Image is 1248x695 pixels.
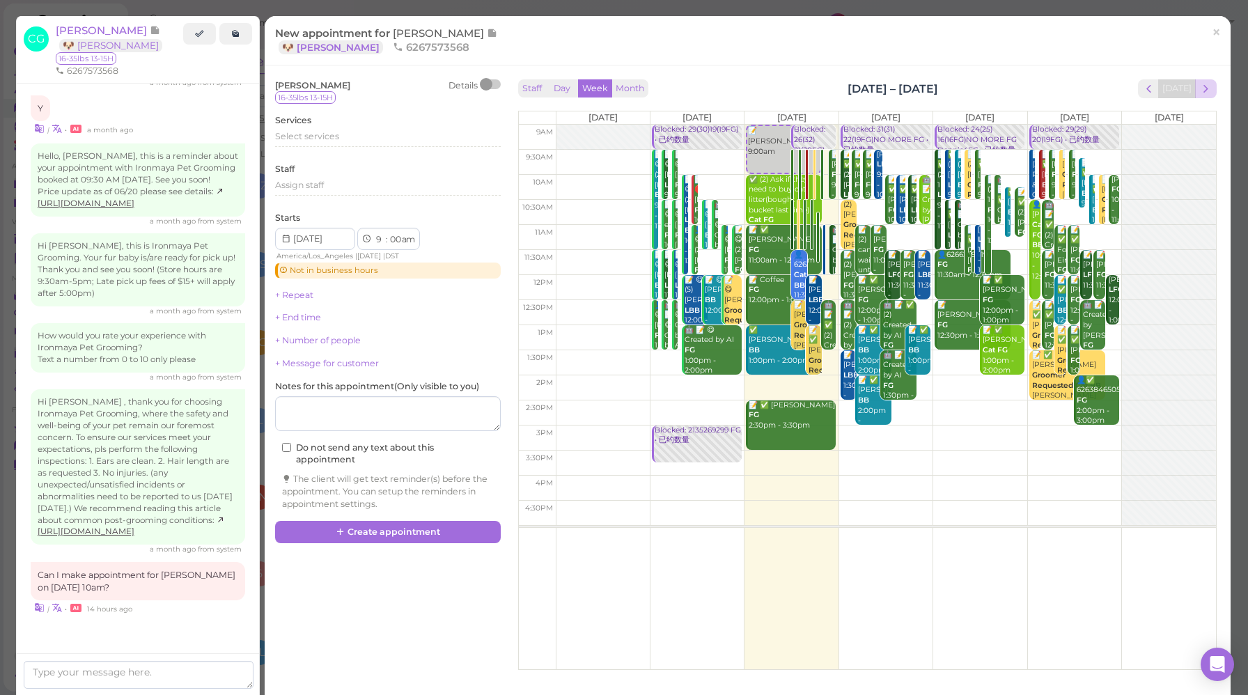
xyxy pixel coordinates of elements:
[524,253,553,262] span: 11:30am
[967,265,978,274] b: FG
[967,150,971,242] div: 📝 (2) [PERSON_NAME] [PERSON_NAME] 9:30am - 10:30am
[56,24,150,37] span: [PERSON_NAME]
[694,205,705,214] b: FG
[1060,112,1089,123] span: [DATE]
[809,356,862,375] b: Groomer Requested|FG
[1045,331,1055,340] b: FG
[654,250,658,322] div: 📝 😋 [PERSON_NAME] 11:30am - 12:30pm
[1056,325,1066,417] div: 📝 ✅ [PERSON_NAME] [PERSON_NAME] 1:00pm - 2:00pm
[448,79,478,92] div: Details
[1082,189,1093,198] b: BB
[150,24,160,37] span: Note
[684,175,688,267] div: 📝 😋 (2) [PERSON_NAME] 10:00am - 12:00pm
[882,300,916,372] div: 🤖 📝 ✅ (2) Created by AI 12:30pm - 1:30pm
[866,180,876,189] b: FG
[1109,285,1123,294] b: LFG
[704,200,708,272] div: 📝 😋 [PERSON_NAME] 10:30am - 11:30am
[1072,170,1082,179] b: FG
[843,370,859,380] b: LBB
[831,150,836,211] div: 📝 [PERSON_NAME] 9:30am - 10:30am
[675,231,685,240] b: FG
[987,175,991,247] div: 📝 (2) 1FG1BB 10:00am - 12:00pm
[1101,175,1105,257] div: 📝 [PERSON_NAME] [PERSON_NAME] 10:00am - 11:00am
[843,350,857,412] div: 📝 [PERSON_NAME] 1:30pm - 2:30pm
[31,95,50,122] div: Y
[749,410,759,419] b: FG
[1008,208,1019,217] b: BB
[1138,79,1160,98] button: prev
[1195,79,1217,98] button: next
[1032,331,1086,350] b: Groomer Requested|FG
[150,373,198,382] span: 07/31/2025 02:39pm
[858,295,868,304] b: FG
[843,125,930,155] div: Blocked: 31(31) 22(19FG)NO MORE FG • 已约数量
[908,345,919,354] b: BB
[275,312,321,322] a: + End time
[527,353,553,362] span: 1:30pm
[857,375,891,437] div: 📝 ✅ (3) [PERSON_NAME] 2:00pm - 3:00pm
[1095,250,1105,311] div: 📝 [PERSON_NAME] 11:30am - 12:30pm
[1070,275,1079,336] div: 📝 [PERSON_NAME] 12:00pm - 1:00pm
[357,251,381,260] span: [DATE]
[937,125,1024,155] div: Blocked: 24(25) 16(16FG)NO MORE FG Dennis4FG • 已约数量
[1096,270,1107,279] b: FG
[282,442,494,467] label: Do not send any text about this appointment
[1070,225,1079,297] div: 📝 ✅ [PERSON_NAME] 11:00am - 12:00pm
[843,220,897,240] b: Groomer Requested|FG
[1082,300,1105,382] div: 🤖 📝 Created by [PERSON_NAME] 12:30pm - 1:30pm
[1044,300,1054,372] div: 📝 ✅ [PERSON_NAME] 12:30pm - 1:30pm
[1111,175,1118,226] div: [PERSON_NAME] 10:00am - 11:00am
[898,175,905,247] div: 📝 ✅ [PERSON_NAME] 10:00am - 11:00am
[937,190,969,199] b: LFG|LBB
[675,180,685,189] b: FG
[947,200,951,272] div: 📝 ✅ [PERSON_NAME] 10:30am - 11:30am
[749,215,774,224] b: Cat FG
[749,345,760,354] b: BB
[848,81,938,97] h2: [DATE] – [DATE]
[794,320,848,340] b: Groomer Requested|FG
[724,225,728,297] div: 👤😋 [PERSON_NAME] 11:00am - 12:00pm
[883,341,894,350] b: FG
[655,331,665,340] b: FG
[655,190,683,199] b: BB|LBB
[279,40,383,54] a: 🐶 [PERSON_NAME]
[198,306,242,315] span: from system
[873,225,887,286] div: 📝 [PERSON_NAME] 11:00am - 12:00pm
[664,200,668,272] div: 📝 😋 earmite 10:30am - 11:30am
[888,270,903,279] b: LFG
[705,231,716,240] b: BB
[275,290,313,300] a: + Repeat
[1076,375,1119,426] div: 👤✅ 6263846505 2:00pm - 3:00pm
[982,275,1025,326] div: 📝 ✅ [PERSON_NAME] 12:00pm - 1:00pm
[873,245,884,254] b: FG
[525,503,553,513] span: 4:30pm
[857,325,891,376] div: 📝 ✅ [PERSON_NAME] 1:00pm - 2:00pm
[843,250,857,322] div: 📝 (2) [PERSON_NAME] 11:30am - 12:30pm
[59,39,162,52] a: 🐶 [PERSON_NAME]
[1041,150,1045,221] div: 📝 ✅ [PERSON_NAME] 9:30am - 10:30am
[918,270,933,279] b: LBB
[705,295,716,304] b: BB
[385,251,399,260] span: DST
[983,345,1008,354] b: Cat FG
[545,79,579,98] button: Day
[533,178,553,187] span: 10am
[664,300,668,403] div: 🤖 📝 😋 Created by AI 12:30pm - 1:30pm
[685,306,700,315] b: LBB
[31,121,245,136] div: •
[1031,200,1041,282] div: 👤[PHONE_NUMBER] 10:30am - 12:30pm
[1102,195,1155,214] b: Groomer Requested|FG
[1062,170,1121,189] b: Groomer Requested|LBB
[917,250,930,311] div: 📝 [PERSON_NAME] 11:30am - 12:30pm
[1070,325,1079,397] div: 📝 ✅ [PERSON_NAME] 1:00pm - 2:00pm
[522,203,553,212] span: 10:30am
[1083,270,1098,279] b: LFG
[275,114,311,127] label: Services
[978,180,988,189] b: FG
[56,24,169,52] a: [PERSON_NAME] 🐶 [PERSON_NAME]
[887,175,894,247] div: 📝 ✅ [PERSON_NAME] 10:00am - 11:00am
[1201,648,1234,681] div: Open Intercom Messenger
[843,150,849,232] div: 📝 ✅ (2) [PERSON_NAME] 9:30am - 10:30am
[823,300,836,413] div: 🤖 📝 ✅ (2) Created by AI 12:30pm - 1:30pm
[937,250,1011,281] div: 👤6266239419 11:30am - 12:30pm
